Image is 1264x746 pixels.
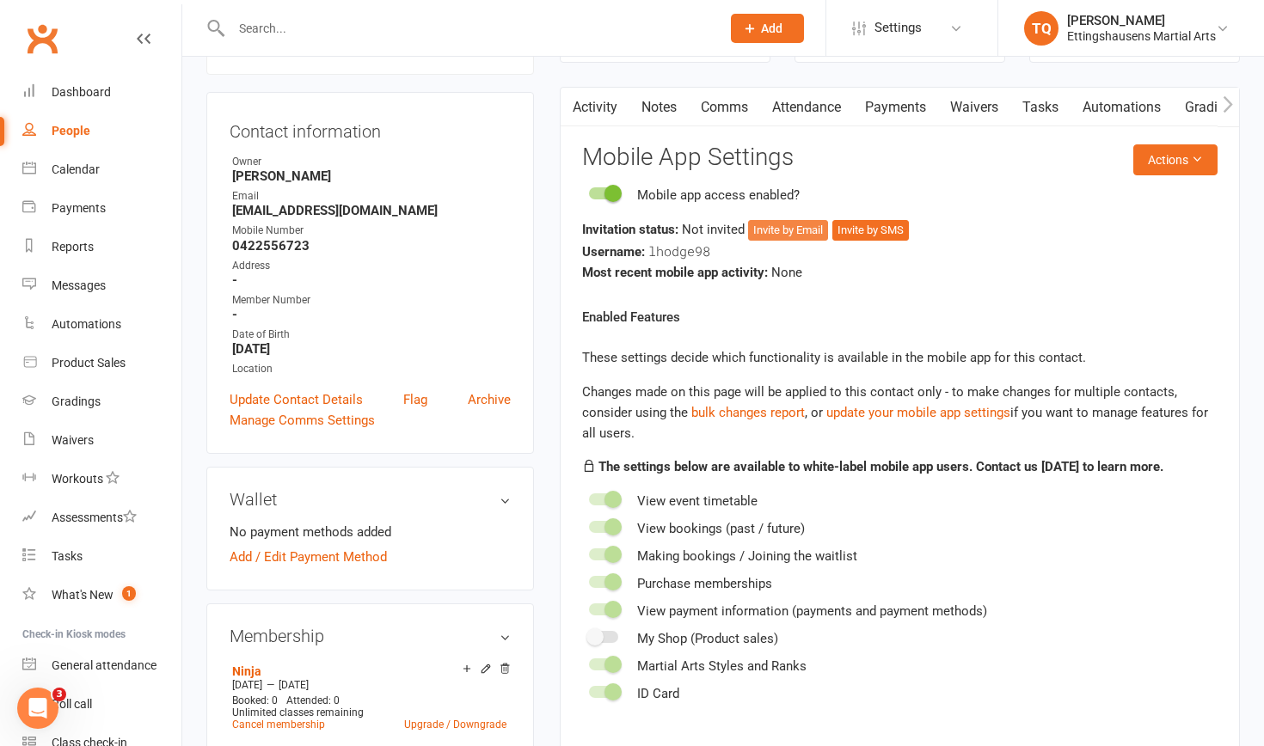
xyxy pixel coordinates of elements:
label: Enabled Features [582,307,680,327]
a: What's New1 [22,576,181,615]
a: Update Contact Details [230,389,363,410]
span: View bookings (past / future) [637,521,805,536]
div: Changes made on this page will be applied to this contact only - to make changes for multiple con... [582,382,1218,443]
a: Automations [22,305,181,344]
a: Payments [853,88,938,127]
div: Location [232,361,511,377]
a: Tasks [1010,88,1071,127]
button: Invite by SMS [832,220,909,241]
div: Date of Birth [232,327,511,343]
a: Upgrade / Downgrade [404,718,506,731]
span: [DATE] [232,679,262,691]
div: Assessments [52,511,137,524]
div: TQ [1024,11,1058,46]
span: Booked: 0 [232,694,278,706]
span: , or [691,405,826,420]
strong: [DATE] [232,341,511,357]
a: Add / Edit Payment Method [230,547,387,567]
div: Waivers [52,433,94,447]
h3: Mobile App Settings [582,144,1218,171]
strong: - [232,307,511,322]
span: lhodge98 [648,242,710,260]
span: Making bookings / Joining the waitlist [637,548,857,564]
iframe: Intercom live chat [17,688,58,729]
a: Tasks [22,537,181,576]
a: Roll call [22,685,181,724]
div: [PERSON_NAME] [1067,13,1216,28]
div: Tasks [52,549,83,563]
a: Activity [561,88,629,127]
a: People [22,112,181,150]
div: Calendar [52,162,100,176]
strong: Username: [582,244,645,260]
a: update your mobile app settings [826,405,1010,420]
a: Ninja [232,664,261,678]
span: Add [761,21,782,35]
a: General attendance kiosk mode [22,646,181,685]
span: 3 [52,688,66,701]
a: Cancel membership [232,718,325,731]
div: Mobile app access enabled? [637,185,800,205]
div: Automations [52,317,121,331]
button: Add [731,14,804,43]
span: [DATE] [279,679,309,691]
strong: Invitation status: [582,222,678,237]
h3: Contact information [230,115,511,141]
div: Dashboard [52,85,111,99]
a: bulk changes report [691,405,805,420]
a: Reports [22,228,181,266]
p: These settings decide which functionality is available in the mobile app for this contact. [582,347,1218,368]
div: Ettingshausens Martial Arts [1067,28,1216,44]
span: Settings [874,9,922,47]
div: Product Sales [52,356,126,370]
a: Waivers [22,421,181,460]
span: My Shop (Product sales) [637,631,778,646]
a: Archive [468,389,511,410]
a: Payments [22,189,181,228]
h3: Membership [230,627,511,645]
div: Address [232,258,511,274]
span: View event timetable [637,493,758,509]
div: Not invited [582,219,1218,241]
div: — [228,678,511,692]
a: Calendar [22,150,181,189]
input: Search... [226,16,709,40]
a: Comms [689,88,760,127]
span: 1 [122,586,136,601]
strong: [PERSON_NAME] [232,168,511,184]
h3: Wallet [230,490,511,509]
span: Purchase memberships [637,576,772,591]
span: ID Card [637,686,679,701]
div: Messages [52,278,106,292]
a: Workouts [22,460,181,498]
div: Payments [52,201,106,215]
span: Attended: 0 [286,694,340,706]
a: Clubworx [21,17,64,60]
button: Actions [1133,144,1218,175]
div: What's New [52,588,114,602]
a: Notes [629,88,689,127]
a: Product Sales [22,344,181,382]
a: Flag [403,389,427,410]
strong: - [232,272,511,288]
div: Workouts [52,472,103,486]
div: Owner [232,154,511,170]
li: No payment methods added [230,522,511,542]
strong: Most recent mobile app activity: [582,265,768,280]
a: Assessments [22,498,181,537]
span: View payment information (payments and payment methods) [637,603,987,619]
a: Automations [1071,88,1173,127]
a: Gradings [22,382,181,421]
div: Gradings [52,394,101,408]
strong: [EMAIL_ADDRESS][DOMAIN_NAME] [232,203,511,218]
strong: The settings below are available to white-label mobile app users. Contact us [DATE] to learn more. [598,459,1163,474]
div: Mobile Number [232,223,511,239]
strong: 0422556723 [232,238,511,254]
span: Martial Arts Styles and Ranks [637,658,807,674]
span: Unlimited classes remaining [232,706,364,718]
button: Invite by Email [748,220,828,241]
div: People [52,124,90,138]
div: Roll call [52,697,92,711]
a: Waivers [938,88,1010,127]
span: None [771,265,802,280]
